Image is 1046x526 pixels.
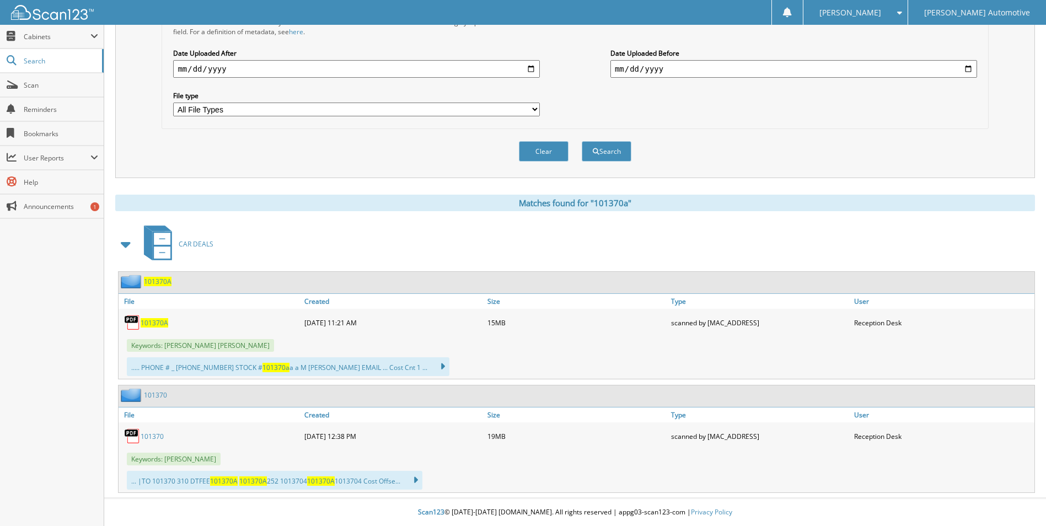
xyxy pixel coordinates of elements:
div: [DATE] 12:38 PM [302,425,485,447]
a: here [289,27,303,36]
span: Help [24,178,98,187]
span: [PERSON_NAME] [819,9,881,16]
div: Matches found for "101370a" [115,195,1035,211]
a: 101370A [141,318,168,328]
span: Announcements [24,202,98,211]
span: 101370A [210,476,238,486]
img: PDF.png [124,314,141,331]
div: Reception Desk [851,425,1034,447]
iframe: Chat Widget [991,473,1046,526]
span: Bookmarks [24,129,98,138]
a: 101370 [144,390,167,400]
span: Scan123 [418,507,444,517]
div: scanned by [MAC_ADDRESS] [668,425,851,447]
input: end [610,60,977,78]
img: folder2.png [121,275,144,288]
a: 101370 [141,432,164,441]
span: CAR DEALS [179,239,213,249]
label: File type [173,91,540,100]
div: [DATE] 11:21 AM [302,312,485,334]
a: Privacy Policy [691,507,732,517]
div: ..... PHONE # _ [PHONE_NUMBER] STOCK # a a M [PERSON_NAME] EMAIL ... Cost Cnt 1 ... [127,357,449,376]
a: File [119,294,302,309]
button: Clear [519,141,568,162]
a: CAR DEALS [137,222,213,266]
div: 1 [90,202,99,211]
span: User Reports [24,153,90,163]
span: 101370A [239,476,267,486]
div: 19MB [485,425,668,447]
span: Reminders [24,105,98,114]
span: 101370A [307,476,335,486]
a: User [851,407,1034,422]
img: folder2.png [121,388,144,402]
span: [PERSON_NAME] Automotive [924,9,1030,16]
a: Type [668,407,851,422]
div: ... |TO 101370 310 DTFEE 252 1013704 1013704 Cost Offse... [127,471,422,490]
a: Type [668,294,851,309]
span: Keywords: [PERSON_NAME] [PERSON_NAME] [127,339,274,352]
span: Search [24,56,96,66]
a: Created [302,294,485,309]
label: Date Uploaded After [173,49,540,58]
div: 15MB [485,312,668,334]
div: Reception Desk [851,312,1034,334]
label: Date Uploaded Before [610,49,977,58]
a: User [851,294,1034,309]
a: Size [485,407,668,422]
button: Search [582,141,631,162]
span: Keywords: [PERSON_NAME] [127,453,221,465]
img: PDF.png [124,428,141,444]
div: © [DATE]-[DATE] [DOMAIN_NAME]. All rights reserved | appg03-scan123-com | [104,499,1046,526]
a: 101370A [144,277,171,286]
a: File [119,407,302,422]
div: All metadata fields are searched by default. Select a cabinet with metadata to enable filtering b... [173,18,540,36]
span: 101370a [262,363,289,372]
span: Scan [24,80,98,90]
div: scanned by [MAC_ADDRESS] [668,312,851,334]
a: Size [485,294,668,309]
img: scan123-logo-white.svg [11,5,94,20]
a: Created [302,407,485,422]
span: Cabinets [24,32,90,41]
input: start [173,60,540,78]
